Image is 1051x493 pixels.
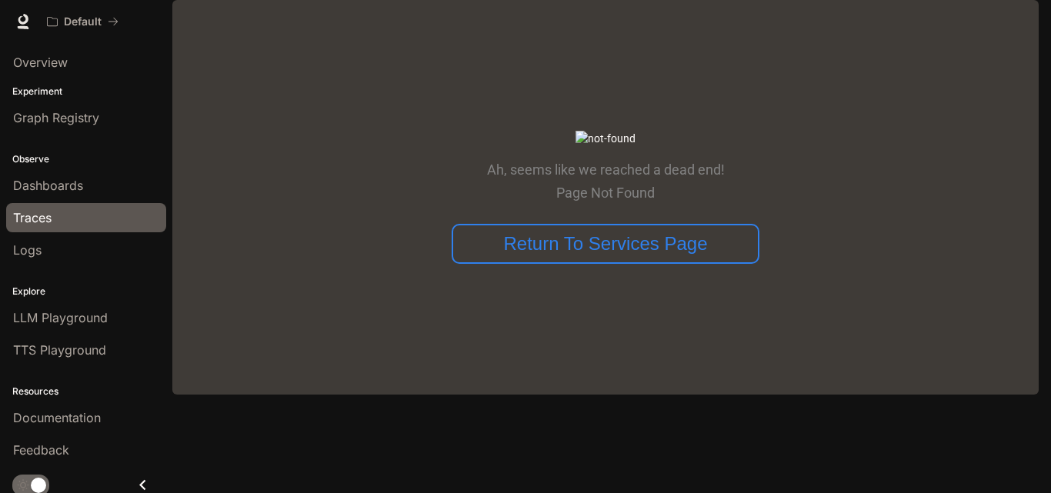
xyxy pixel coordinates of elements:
[64,15,102,28] p: Default
[487,185,725,201] p: Page Not Found
[40,6,125,37] button: All workspaces
[452,224,759,264] button: Return To Services Page
[487,162,725,178] p: Ah, seems like we reached a dead end!
[576,131,636,147] img: not-found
